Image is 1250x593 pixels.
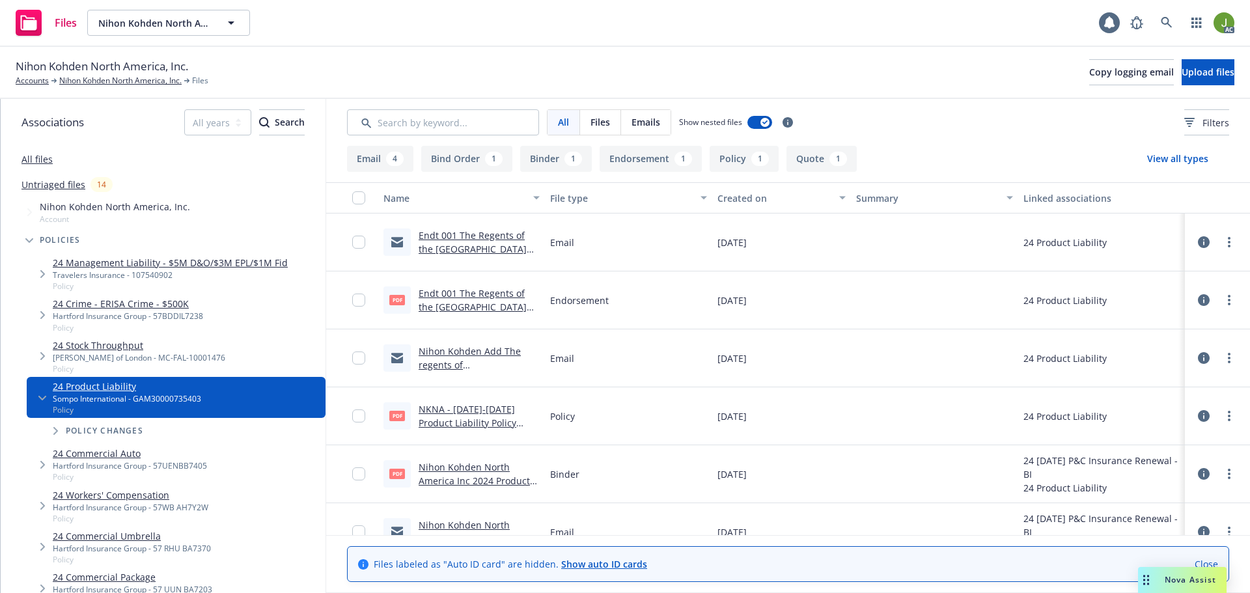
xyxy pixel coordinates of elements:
button: Upload files [1182,59,1234,85]
button: Copy logging email [1089,59,1174,85]
input: Select all [352,191,365,204]
span: Filters [1184,116,1229,130]
div: 14 [90,177,113,192]
button: File type [545,182,712,214]
a: Switch app [1184,10,1210,36]
a: Accounts [16,75,49,87]
div: 1 [564,152,582,166]
button: Created on [712,182,852,214]
div: Hartford Insurance Group - 57 RHU BA7370 [53,543,211,554]
input: Toggle Row Selected [352,409,365,422]
span: Upload files [1182,66,1234,78]
span: Policy [53,513,208,524]
div: 24 Product Liability [1023,236,1107,249]
span: Policy [550,409,575,423]
span: [DATE] [717,467,747,481]
a: 24 Product Liability [53,379,201,393]
div: Summary [856,191,998,205]
span: Policy [53,554,211,565]
a: Close [1195,557,1218,571]
span: Files labeled as "Auto ID card" are hidden. [374,557,647,571]
span: Associations [21,114,84,131]
span: Email [550,236,574,249]
div: 1 [829,152,847,166]
span: Files [590,115,610,129]
button: Binder [520,146,592,172]
a: more [1221,408,1237,424]
a: Nihon Kohden North America Inc 2024 Products Binder [DATE].pdf [419,461,535,501]
span: Policies [40,236,81,244]
a: more [1221,350,1237,366]
span: Policy [53,322,203,333]
button: Email [347,146,413,172]
span: [DATE] [717,236,747,249]
div: Hartford Insurance Group - 57WB AH7Y2W [53,502,208,513]
a: 24 Commercial Package [53,570,212,584]
div: 1 [485,152,503,166]
div: Sompo International - GAM30000735403 [53,393,201,404]
span: All [558,115,569,129]
a: more [1221,234,1237,250]
span: Files [192,75,208,87]
a: 24 Management Liability - $5M D&O/$3M EPL/$1M Fid [53,256,288,269]
a: 24 Stock Throughput [53,338,225,352]
button: Linked associations [1018,182,1185,214]
div: Hartford Insurance Group - 57UENBB7405 [53,460,207,471]
div: File type [550,191,692,205]
div: 24 Product Liability [1023,409,1107,423]
button: Name [378,182,545,214]
a: Show auto ID cards [561,558,647,570]
span: Nihon Kohden North America, Inc. [16,58,188,75]
span: Nihon Kohden North America, Inc. [40,200,190,214]
span: Files [55,18,77,28]
a: more [1221,292,1237,308]
div: 24 Product Liability [1023,352,1107,365]
span: pdf [389,469,405,478]
input: Toggle Row Selected [352,294,365,307]
div: 24 [DATE] P&C Insurance Renewal - BI [1023,454,1180,481]
div: Linked associations [1023,191,1180,205]
span: Policy changes [66,427,143,435]
a: 24 Workers' Compensation [53,488,208,502]
a: Nihon Kohden North America Inc_ - Products liability Renewal - BIND ORDER.msg [419,519,521,572]
span: Nova Assist [1165,574,1216,585]
div: 24 Product Liability [1023,481,1180,495]
span: [DATE] [717,525,747,539]
a: more [1221,466,1237,482]
button: Nova Assist [1138,567,1227,593]
img: photo [1214,12,1234,33]
div: 4 [386,152,404,166]
div: Created on [717,191,832,205]
span: Binder [550,467,579,481]
span: Email [550,352,574,365]
a: NKNA - [DATE]-[DATE] Product Liability Policy (Sompo).pdf [419,403,516,443]
span: [DATE] [717,409,747,423]
span: pdf [389,295,405,305]
button: View all types [1126,146,1229,172]
button: Quote [786,146,857,172]
span: [DATE] [717,294,747,307]
div: [PERSON_NAME] of London - MC-FAL-10001476 [53,352,225,363]
span: Policy [53,281,288,292]
span: Show nested files [679,117,742,128]
span: Filters [1202,116,1229,130]
span: Endorsement [550,294,609,307]
button: SearchSearch [259,109,305,135]
a: Report a Bug [1124,10,1150,36]
input: Toggle Row Selected [352,352,365,365]
input: Toggle Row Selected [352,236,365,249]
svg: Search [259,117,270,128]
span: Email [550,525,574,539]
a: Endt 001 The Regents of the [GEOGRAPHIC_DATA][US_STATE], [GEOGRAPHIC_DATA] on AI Schedule.msg [419,229,535,296]
a: 24 Commercial Auto [53,447,207,460]
span: Policy [53,471,207,482]
a: Search [1154,10,1180,36]
span: Policy [53,404,201,415]
span: pdf [389,411,405,421]
button: Nihon Kohden North America, Inc. [87,10,250,36]
div: Drag to move [1138,567,1154,593]
span: Copy logging email [1089,66,1174,78]
a: 24 Commercial Umbrella [53,529,211,543]
div: Hartford Insurance Group - 57BDDIL7238 [53,310,203,322]
a: Endt 001 The Regents of the [GEOGRAPHIC_DATA][US_STATE], [GEOGRAPHIC_DATA] on AI Schedule.pdf [419,287,535,354]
